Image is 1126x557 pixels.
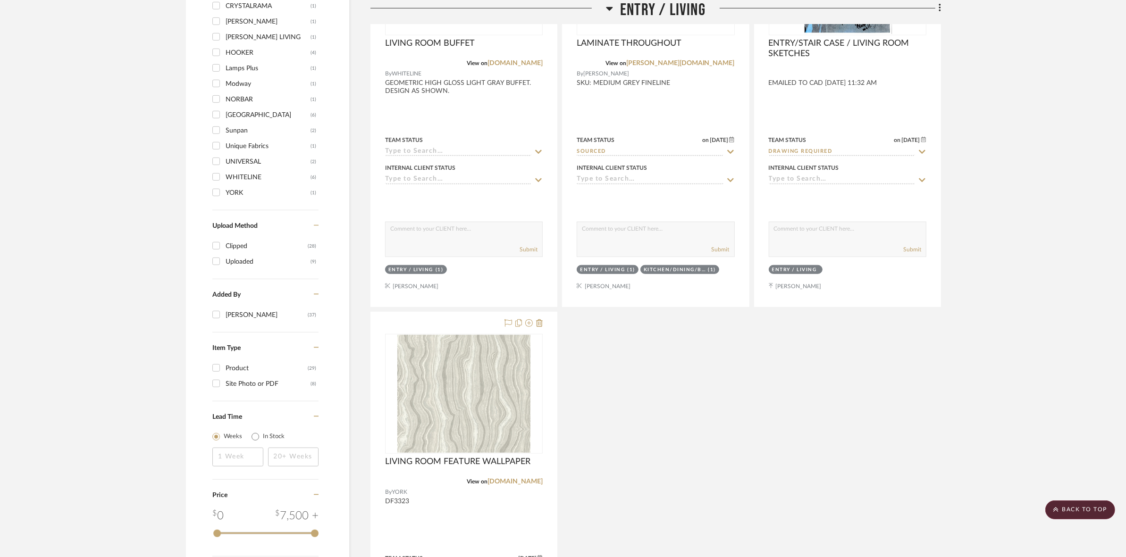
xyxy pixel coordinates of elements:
[311,123,316,138] div: (2)
[605,60,626,66] span: View on
[311,92,316,107] div: (1)
[385,164,455,172] div: Internal Client Status
[520,245,538,254] button: Submit
[226,154,311,169] div: UNIVERSAL
[769,38,926,59] span: ENTRY/STAIR CASE / LIVING ROOM SKETCHES
[577,38,681,49] span: LAMINATE THROUGHOUT
[311,61,316,76] div: (1)
[385,175,531,184] input: Type to Search…
[212,492,227,499] span: Price
[709,137,729,143] span: [DATE]
[308,361,316,376] div: (29)
[894,137,901,143] span: on
[392,69,421,78] span: WHITELINE
[708,266,716,274] div: (1)
[226,76,311,91] div: Modway
[226,376,311,391] div: Site Photo or PDF
[702,137,709,143] span: on
[311,185,316,200] div: (1)
[583,69,629,78] span: [PERSON_NAME]
[226,30,311,45] div: [PERSON_NAME] LIVING
[226,14,311,29] div: [PERSON_NAME]
[385,148,531,157] input: Type to Search…
[226,61,311,76] div: Lamps Plus
[397,335,530,453] img: LIVING ROOM FEATURE WALLPAPER
[577,148,723,157] input: Type to Search…
[311,45,316,60] div: (4)
[577,136,614,144] div: Team Status
[275,507,319,524] div: 7,500 +
[577,69,583,78] span: By
[311,154,316,169] div: (2)
[388,266,433,274] div: ENTRY / LIVING
[644,266,706,274] div: KITCHEN/DINING/BREAKFAST/BILLIARDS
[226,108,311,123] div: [GEOGRAPHIC_DATA]
[308,239,316,254] div: (28)
[580,266,625,274] div: ENTRY / LIVING
[769,148,915,157] input: Type to Search…
[226,170,311,185] div: WHITELINE
[385,38,475,49] span: LIVING ROOM BUFFET
[772,266,817,274] div: ENTRY / LIVING
[769,175,915,184] input: Type to Search…
[385,69,392,78] span: By
[311,30,316,45] div: (1)
[311,376,316,391] div: (8)
[212,223,258,229] span: Upload Method
[385,457,530,467] span: LIVING ROOM FEATURE WALLPAPER
[577,164,647,172] div: Internal Client Status
[268,448,319,466] input: 20+ Weeks
[626,60,735,67] a: [PERSON_NAME][DOMAIN_NAME]
[903,245,921,254] button: Submit
[226,185,311,200] div: YORK
[263,432,285,441] label: In Stock
[311,76,316,91] div: (1)
[467,479,487,484] span: View on
[212,507,224,524] div: 0
[487,478,543,485] a: [DOMAIN_NAME]
[769,164,839,172] div: Internal Client Status
[311,139,316,154] div: (1)
[212,414,242,420] span: Lead Time
[311,170,316,185] div: (6)
[212,448,263,466] input: 1 Week
[436,266,444,274] div: (1)
[769,136,807,144] div: Team Status
[467,60,487,66] span: View on
[308,308,316,323] div: (37)
[901,137,921,143] span: [DATE]
[627,266,635,274] div: (1)
[577,175,723,184] input: Type to Search…
[712,245,730,254] button: Submit
[226,254,311,269] div: Uploaded
[487,60,543,67] a: [DOMAIN_NAME]
[212,291,241,298] span: Added By
[226,45,311,60] div: HOOKER
[311,14,316,29] div: (1)
[212,345,241,351] span: Item Type
[311,108,316,123] div: (6)
[226,139,311,154] div: Unique Fabrics
[385,136,423,144] div: Team Status
[385,488,392,497] span: By
[226,123,311,138] div: Sunpan
[392,488,407,497] span: YORK
[226,92,311,107] div: NORBAR
[226,308,308,323] div: [PERSON_NAME]
[226,239,308,254] div: Clipped
[311,254,316,269] div: (9)
[226,361,308,376] div: Product
[224,432,242,441] label: Weeks
[1045,500,1115,519] scroll-to-top-button: BACK TO TOP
